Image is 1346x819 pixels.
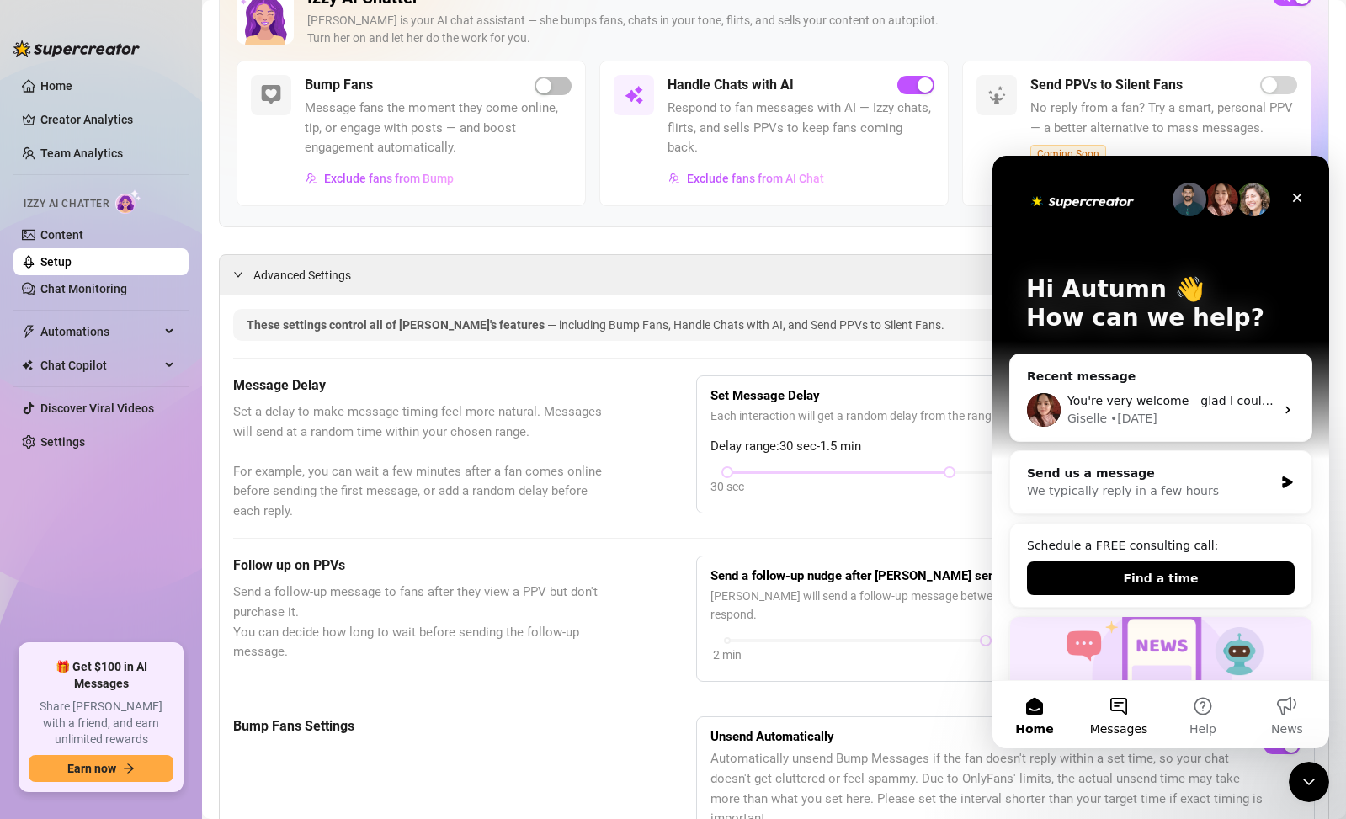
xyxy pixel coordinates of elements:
span: News [279,567,311,579]
span: [PERSON_NAME] will send a follow-up message between 15 - 21 min after a PPV is sent and the fan d... [710,587,1301,624]
strong: Send a follow-up nudge after [PERSON_NAME] sends a PPV [710,568,1047,583]
span: Each interaction will get a random delay from the range below. [710,407,1301,425]
div: Giselle [75,254,114,272]
span: — including Bump Fans, Handle Chats with AI, and Send PPVs to Silent Fans. [547,318,944,332]
span: You're very welcome—glad I could help! Enjoy your weekend as well :) [75,238,490,252]
span: Home [23,567,61,579]
span: Exclude fans from AI Chat [687,172,824,185]
h5: Bump Fans Settings [233,716,612,737]
img: svg%3e [261,85,281,105]
span: These settings control all of [PERSON_NAME]'s features [247,318,547,332]
span: Set a delay to make message timing feel more natural. Messages will send at a random time within ... [233,402,612,521]
span: Delay range: 30 sec - 1.5 min [710,437,1301,457]
div: 2 min [713,646,742,664]
div: Close [290,27,320,57]
a: Creator Analytics [40,106,175,133]
img: svg%3e [306,173,317,184]
h5: Send PPVs to Silent Fans [1030,75,1183,95]
strong: Set Message Delay [710,388,820,403]
span: Coming Soon [1030,145,1106,163]
iframe: Intercom live chat [992,156,1329,748]
h5: Message Delay [233,375,612,396]
div: [PERSON_NAME] is your AI chat assistant — she bumps fans, chats in your tone, flirts, and sells y... [307,12,1259,47]
a: Chat Monitoring [40,282,127,295]
a: Team Analytics [40,146,123,160]
span: Send a follow-up message to fans after they view a PPV but don't purchase it. You can decide how ... [233,582,612,662]
span: Advanced Settings [253,266,351,285]
a: Content [40,228,83,242]
a: Home [40,79,72,93]
span: Automations [40,318,160,345]
span: Earn now [67,762,116,775]
span: Help [197,567,224,579]
span: Message fans the moment they come online, tip, or engage with posts — and boost engagement automa... [305,98,572,158]
div: Send us a message [35,309,281,327]
div: We typically reply in a few hours [35,327,281,344]
img: svg%3e [987,85,1007,105]
img: Chat Copilot [22,359,33,371]
span: 🎁 Get $100 in AI Messages [29,659,173,692]
strong: Unsend Automatically [710,729,834,744]
div: Send us a messageWe typically reply in a few hours [17,295,320,359]
span: Izzy AI Chatter [24,196,109,212]
button: Exclude fans from AI Chat [668,165,825,192]
button: Find a time [35,406,302,439]
h5: Follow up on PPVs [233,556,612,576]
a: Settings [40,435,85,449]
img: svg%3e [624,85,644,105]
span: expanded [233,269,243,279]
img: Izzy just got smarter and safer ✨ [18,461,319,579]
button: Messages [84,525,168,593]
h5: Bump Fans [305,75,373,95]
span: Chat Copilot [40,352,160,379]
a: Discover Viral Videos [40,402,154,415]
span: No reply from a fan? Try a smart, personal PPV — a better alternative to mass messages. [1030,98,1297,138]
h5: Handle Chats with AI [668,75,794,95]
button: Exclude fans from Bump [305,165,455,192]
span: Exclude fans from Bump [324,172,454,185]
span: Share [PERSON_NAME] with a friend, and earn unlimited rewards [29,699,173,748]
div: expanded [233,265,253,284]
button: Help [168,525,253,593]
img: AI Chatter [115,189,141,214]
img: logo-BBDzfeDw.svg [13,40,140,57]
iframe: Intercom live chat [1289,762,1329,802]
div: Izzy just got smarter and safer ✨ [17,460,320,674]
div: • [DATE] [118,254,165,272]
div: Schedule a FREE consulting call: [35,381,302,399]
button: News [253,525,337,593]
button: Earn nowarrow-right [29,755,173,782]
a: Setup [40,255,72,269]
span: arrow-right [123,763,135,774]
span: thunderbolt [22,325,35,338]
div: 30 sec [710,477,744,496]
img: svg%3e [668,173,680,184]
span: Respond to fan messages with AI — Izzy chats, flirts, and sells PPVs to keep fans coming back. [668,98,934,158]
span: Messages [98,567,156,579]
